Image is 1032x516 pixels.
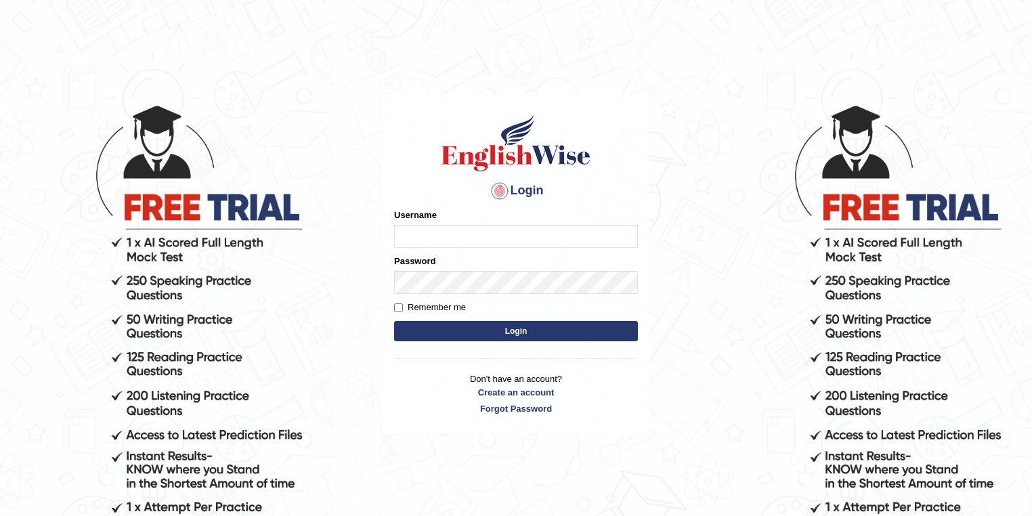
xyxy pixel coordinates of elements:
[394,372,638,414] p: Don't have an account?
[394,303,403,312] input: Remember me
[394,255,435,267] label: Password
[394,209,437,221] label: Username
[394,402,638,415] a: Forgot Password
[394,321,638,341] button: Login
[394,386,638,399] a: Create an account
[439,112,593,173] img: Logo of English Wise sign in for intelligent practice with AI
[394,301,466,314] label: Remember me
[394,180,638,202] h4: Login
